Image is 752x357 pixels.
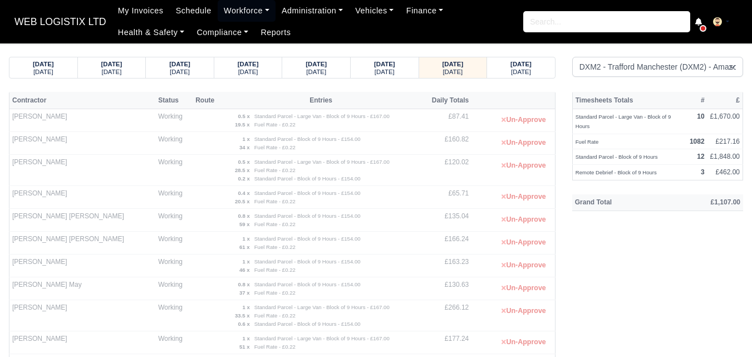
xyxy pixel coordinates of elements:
[155,186,193,209] td: Working
[239,221,250,227] strong: 59 x
[9,209,156,232] td: [PERSON_NAME] [PERSON_NAME]
[254,159,390,165] small: Standard Parcel - Large Van - Block of 9 Hours - £167.00
[239,244,250,250] strong: 61 x
[254,190,361,196] small: Standard Parcel - Block of 9 Hours - £154.00
[169,61,190,67] strong: [DATE]
[155,255,193,277] td: Working
[235,121,250,128] strong: 19.5 x
[9,300,156,331] td: [PERSON_NAME]
[419,277,471,300] td: £130.63
[238,113,249,119] strong: 0.5 x
[687,92,707,109] th: #
[155,232,193,255] td: Working
[238,175,249,182] strong: 0.2 x
[666,194,743,211] th: £1,107.00
[9,277,156,300] td: [PERSON_NAME] May
[254,22,297,43] a: Reports
[239,144,250,150] strong: 34 x
[495,303,552,319] button: Un-Approve
[419,300,471,331] td: £266.12
[254,198,296,204] small: Fuel Rate - £0.22
[155,132,193,155] td: Working
[707,134,743,149] td: £217.16
[419,92,471,109] th: Daily Totals
[254,281,361,287] small: Standard Parcel - Block of 9 Hours - £154.00
[155,331,193,354] td: Working
[511,69,531,75] small: [DATE]
[375,69,395,75] small: [DATE]
[707,109,743,134] td: £1,670.00
[306,69,326,75] small: [DATE]
[495,112,552,128] button: Un-Approve
[495,189,552,205] button: Un-Approve
[242,335,249,341] strong: 1 x
[495,280,552,296] button: Un-Approve
[242,258,249,265] strong: 1 x
[254,221,296,227] small: Fuel Rate - £0.22
[696,304,752,357] iframe: Chat Widget
[239,344,250,350] strong: 51 x
[254,344,296,350] small: Fuel Rate - £0.22
[690,138,705,145] strong: 1082
[707,165,743,180] td: £462.00
[254,236,361,242] small: Standard Parcel - Block of 9 Hours - £154.00
[697,113,704,120] strong: 10
[33,69,53,75] small: [DATE]
[9,186,156,209] td: [PERSON_NAME]
[576,139,599,145] small: Fuel Rate
[242,236,249,242] strong: 1 x
[510,61,532,67] strong: [DATE]
[170,69,190,75] small: [DATE]
[254,113,390,119] small: Standard Parcel - Large Van - Block of 9 Hours - £167.00
[495,234,552,251] button: Un-Approve
[238,61,259,67] strong: [DATE]
[572,194,666,211] th: Grand Total
[254,121,296,128] small: Fuel Rate - £0.22
[242,304,249,310] strong: 1 x
[112,22,191,43] a: Health & Safety
[419,132,471,155] td: £160.82
[101,69,121,75] small: [DATE]
[155,277,193,300] td: Working
[190,22,254,43] a: Compliance
[9,11,112,33] a: WEB LOGISTIX LTD
[239,290,250,296] strong: 37 x
[495,212,552,228] button: Un-Approve
[235,312,250,319] strong: 33.5 x
[155,209,193,232] td: Working
[155,300,193,331] td: Working
[254,244,296,250] small: Fuel Rate - £0.22
[306,61,327,67] strong: [DATE]
[419,186,471,209] td: £65.71
[238,159,249,165] strong: 0.5 x
[235,167,250,173] strong: 28.5 x
[9,331,156,354] td: [PERSON_NAME]
[101,61,122,67] strong: [DATE]
[495,158,552,174] button: Un-Approve
[495,135,552,151] button: Un-Approve
[254,304,390,310] small: Standard Parcel - Large Van - Block of 9 Hours - £167.00
[9,92,156,109] th: Contractor
[254,335,390,341] small: Standard Parcel - Large Van - Block of 9 Hours - £167.00
[443,69,463,75] small: [DATE]
[254,312,296,319] small: Fuel Rate - £0.22
[238,281,249,287] strong: 0.8 x
[495,334,552,350] button: Un-Approve
[254,136,361,142] small: Standard Parcel - Block of 9 Hours - £154.00
[223,92,419,109] th: Entries
[235,198,250,204] strong: 20.5 x
[242,136,249,142] strong: 1 x
[238,69,258,75] small: [DATE]
[576,169,657,175] small: Remote Debrief - Block of 9 Hours
[495,257,552,273] button: Un-Approve
[697,153,704,160] strong: 12
[523,11,690,32] input: Search...
[254,167,296,173] small: Fuel Rate - £0.22
[419,209,471,232] td: £135.04
[238,190,249,196] strong: 0.4 x
[707,149,743,165] td: £1,848.00
[238,321,249,327] strong: 0.6 x
[238,213,249,219] strong: 0.8 x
